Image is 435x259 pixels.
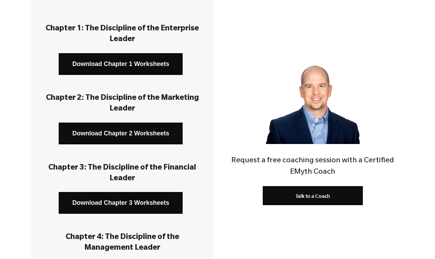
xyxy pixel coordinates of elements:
[41,232,203,254] h3: Chapter 4: The Discipline of the Management Leader
[41,93,203,115] h3: Chapter 2: The Discipline of the Marketing Leader
[59,53,183,75] a: Download Chapter 1 Worksheets
[296,193,330,199] span: Talk to a Coach
[263,186,363,205] a: Talk to a Coach
[59,192,183,214] a: Download Chapter 3 Worksheets
[266,50,360,144] img: Jon_Slater_web
[221,155,404,179] h4: Request a free coaching session with a Certified EMyth Coach
[41,163,203,184] h3: Chapter 3: The Discipline of the Financial Leader
[400,226,435,259] iframe: Chat Widget
[41,24,203,45] h3: Chapter 1: The Discipline of the Enterprise Leader
[59,123,183,144] a: Download Chapter 2 Worksheets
